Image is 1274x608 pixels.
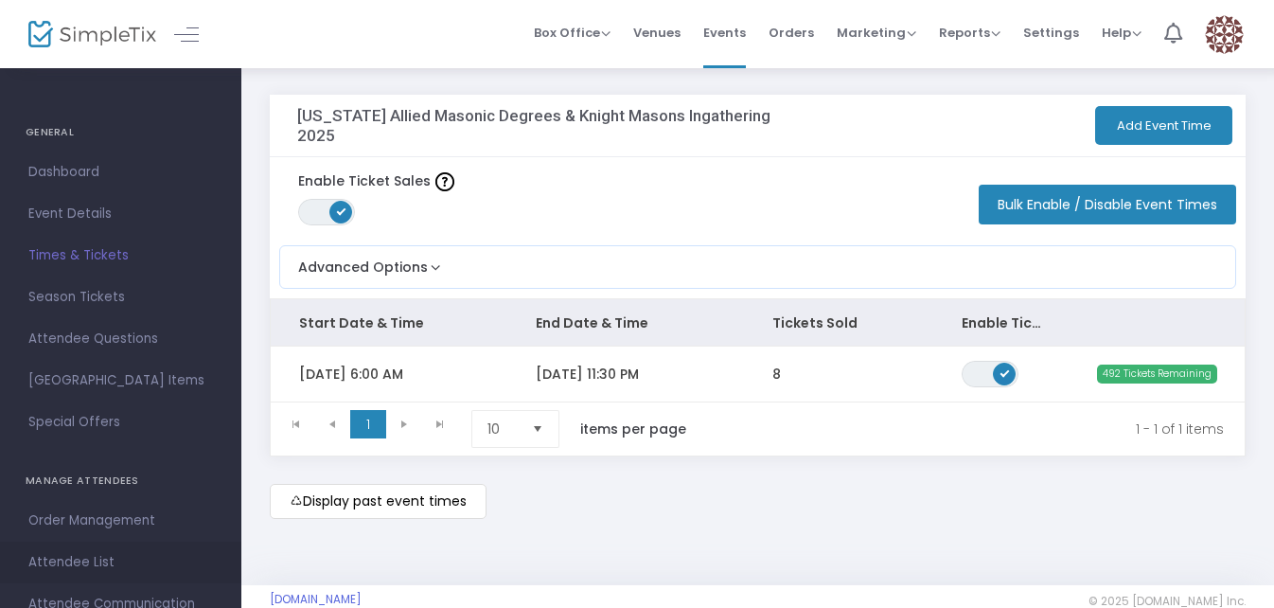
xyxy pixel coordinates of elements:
[28,509,213,533] span: Order Management
[1102,24,1141,42] span: Help
[28,410,213,435] span: Special Offers
[299,365,403,384] span: [DATE] 6:00 AM
[487,420,517,438] span: 10
[744,299,933,347] th: Tickets Sold
[726,410,1224,448] kendo-pager-info: 1 - 1 of 1 items
[580,420,686,438] label: items per page
[536,365,639,384] span: [DATE] 11:30 PM
[26,114,216,152] h4: GENERAL
[837,24,916,42] span: Marketing
[534,24,610,42] span: Box Office
[28,285,213,310] span: Season Tickets
[28,243,213,268] span: Times & Tickets
[1000,367,1010,377] span: ON
[337,206,346,216] span: ON
[1023,9,1079,57] span: Settings
[772,365,781,384] span: 8
[933,299,1075,347] th: Enable Ticket Sales
[28,202,213,226] span: Event Details
[28,368,213,393] span: [GEOGRAPHIC_DATA] Items
[769,9,814,57] span: Orders
[939,24,1000,42] span: Reports
[297,106,776,145] h3: [US_STATE] Allied Masonic Degrees & Knight Masons Ingathering 2025
[280,246,445,277] button: Advanced Options
[28,550,213,575] span: Attendee List
[270,484,487,519] m-button: Display past event times
[507,299,744,347] th: End Date & Time
[271,299,507,347] th: Start Date & Time
[1095,106,1232,145] button: Add Event Time
[298,171,454,191] label: Enable Ticket Sales
[435,172,454,191] img: question-mark
[270,592,362,607] a: [DOMAIN_NAME]
[28,327,213,351] span: Attendee Questions
[26,462,216,500] h4: MANAGE ATTENDEES
[350,410,386,438] span: Page 1
[1097,365,1217,384] span: 492 Tickets Remaining
[271,299,1245,402] div: Data table
[979,185,1236,224] button: Bulk Enable / Disable Event Times
[524,411,551,447] button: Select
[633,9,681,57] span: Venues
[703,9,746,57] span: Events
[28,160,213,185] span: Dashboard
